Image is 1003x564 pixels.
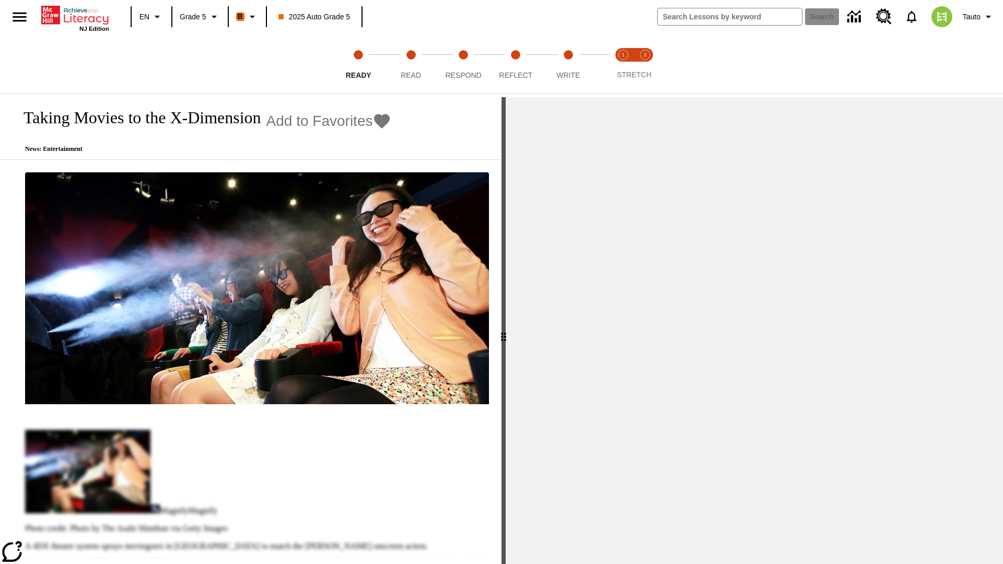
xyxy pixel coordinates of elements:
[380,36,441,93] button: Read step 2 of 5
[870,3,898,31] a: Resource Center, Will open in new tab
[898,3,925,30] a: Notifications
[176,7,225,26] button: Grade: Grade 5, Select a grade
[328,36,389,93] button: Ready step 1 of 5
[346,71,371,79] span: Ready
[13,108,261,127] h1: Taking Movies to the X-Dimension
[135,7,168,26] button: Language: EN, Select a language
[644,52,646,57] text: 2
[79,26,109,32] span: NJ Edition
[401,71,421,79] span: Read
[13,145,391,153] p: News: Entertainment
[499,71,533,79] span: Reflect
[501,97,506,564] div: Press Enter or Spacebar and then press right and left arrow keys to move the slider
[139,11,149,22] span: EN
[485,36,546,93] button: Reflect step 4 of 5
[556,71,580,79] span: Write
[180,11,206,22] span: Grade 5
[232,7,263,26] button: Boost Class color is orange. Change class color
[925,3,959,30] button: Select a new avatar
[506,97,1003,564] div: activity
[963,11,981,22] span: Tauto
[4,2,35,32] button: Open side menu
[622,52,624,57] text: 1
[25,172,489,404] img: Panel in front of the seats sprays water mist to the happy audience at a 4DX-equipped theater.
[931,6,952,27] img: avatar image
[959,7,999,26] button: Profile/Settings
[238,10,243,23] span: B
[445,71,481,79] span: Respond
[630,36,660,93] button: Stretch Respond step 2 of 2
[538,36,599,93] button: Write step 5 of 5
[841,3,870,31] a: Data Center
[658,8,802,25] input: search field
[266,112,392,130] button: Add to Favorites - Taking Movies to the X-Dimension
[433,36,494,93] button: Respond step 3 of 5
[278,11,351,22] span: 2025 Auto Grade 5
[266,113,373,130] span: Add to Favorites
[617,70,651,79] span: STRETCH
[41,4,109,32] div: Home
[608,36,638,93] button: Stretch Read step 1 of 2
